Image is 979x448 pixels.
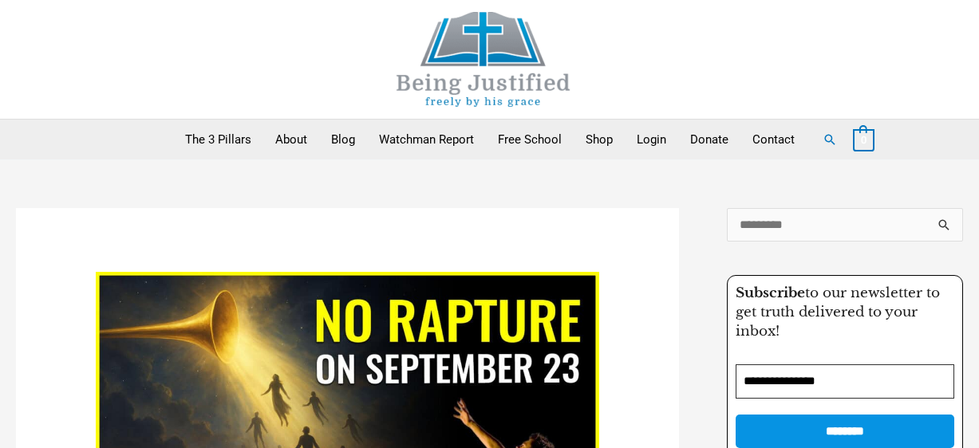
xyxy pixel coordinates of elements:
a: Shop [574,120,625,159]
a: Blog [319,120,367,159]
a: View Shopping Cart, empty [853,132,874,147]
a: Contact [740,120,807,159]
a: Search button [823,132,837,147]
a: Watchman Report [367,120,486,159]
a: About [263,120,319,159]
a: Free School [486,120,574,159]
span: to our newsletter to get truth delivered to your inbox! [736,285,940,340]
span: 0 [861,134,866,146]
img: Being Justified [364,12,603,107]
strong: Subscribe [736,285,805,301]
a: The 3 Pillars [173,120,263,159]
input: Email Address * [736,364,954,399]
a: Donate [678,120,740,159]
a: Login [625,120,678,159]
nav: Primary Site Navigation [173,120,807,159]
